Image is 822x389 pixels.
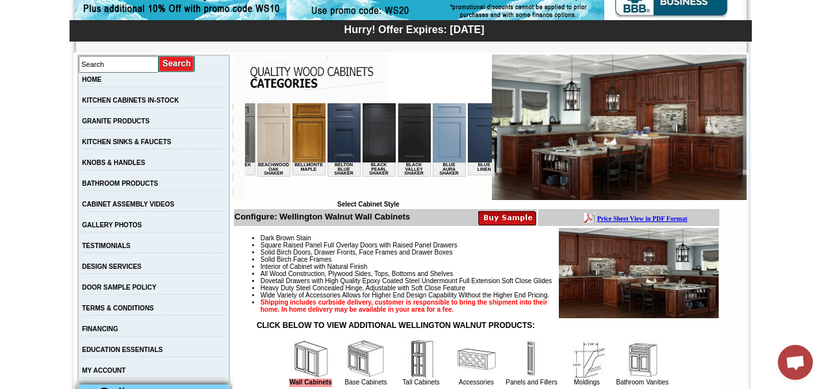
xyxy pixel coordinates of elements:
[15,5,105,12] b: Price Sheet View in PDF Format
[512,340,551,379] img: Panels and Fillers
[82,284,156,291] a: DOOR SAMPLE POLICY
[616,379,669,386] a: Bathroom Vanities
[567,340,606,379] img: Moldings
[457,340,496,379] img: Accessories
[82,138,171,145] a: KITCHEN SINKS & FAUCETS
[82,201,174,208] a: CABINET ASSEMBLY VIDEOS
[261,292,549,299] span: Wide Variety of Accessories Allows for Higher End Design Capability Without the Higher End Pricing.
[778,345,813,380] a: Open chat
[82,325,118,333] a: FINANCING
[82,367,125,374] a: MY ACCOUNT
[82,159,145,166] a: KNOBS & HANDLES
[289,379,331,387] a: Wall Cabinets
[261,284,465,292] span: Heavy Duty Steel Concealed Hinge, Adjustable with Soft Close Feature
[82,242,130,249] a: TESTIMONIALS
[15,2,105,13] a: Price Sheet View in PDF Format
[402,340,441,379] img: Tall Cabinets
[623,340,661,379] img: Bathroom Vanities
[261,256,331,263] span: Solid Birch Face Frames
[506,379,557,386] a: Panels and Fillers
[82,97,179,104] a: KITCHEN CABINETS IN-STOCK
[2,3,12,14] img: pdf.png
[402,379,439,386] a: Tall Cabinets
[492,55,747,200] img: Wellington Walnut
[257,321,535,330] strong: CLICK BELOW TO VIEW ADDITIONAL WELLINGTON WALNUT PRODUCTS:
[82,180,158,187] a: BATHROOM PRODUCTS
[82,118,149,125] a: GRANITE PRODUCTS
[261,249,453,256] span: Solid Birch Doors, Drawer Fronts, Face Frames and Drawer Boxes
[245,103,492,201] iframe: Browser incompatible
[261,234,311,242] span: Dark Brown Stain
[337,201,400,208] b: Select Cabinet Style
[261,270,453,277] span: All Wood Construction, Plywood Sides, Tops, Bottoms and Shelves
[159,55,196,73] input: Submit
[235,212,410,221] b: Configure: Wellington Walnut Wall Cabinets
[346,340,385,379] img: Base Cabinets
[223,59,256,72] td: Blue Linen
[261,299,548,313] strong: Shipping includes curbside delivery, customer is responsible to bring the shipment into their hom...
[82,76,101,83] a: HOME
[459,379,494,386] a: Accessories
[574,379,600,386] a: Moldings
[261,242,457,249] span: Square Raised Panel Full Overlay Doors with Raised Panel Drawers
[82,221,142,229] a: GALLERY PHOTOS
[291,340,330,379] img: Wall Cabinets
[82,305,154,312] a: TERMS & CONDITIONS
[344,379,387,386] a: Base Cabinets
[559,228,719,318] img: Product Image
[82,263,142,270] a: DESIGN SERVICES
[76,22,752,36] div: Hurry! Offer Expires: [DATE]
[82,346,162,353] a: EDUCATION ESSENTIALS
[261,263,368,270] span: Interior of Cabinet with Natural Finish
[261,277,552,284] span: Dovetail Drawers with High Quality Epoxy Coated Steel Undermount Full Extension Soft Close Glides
